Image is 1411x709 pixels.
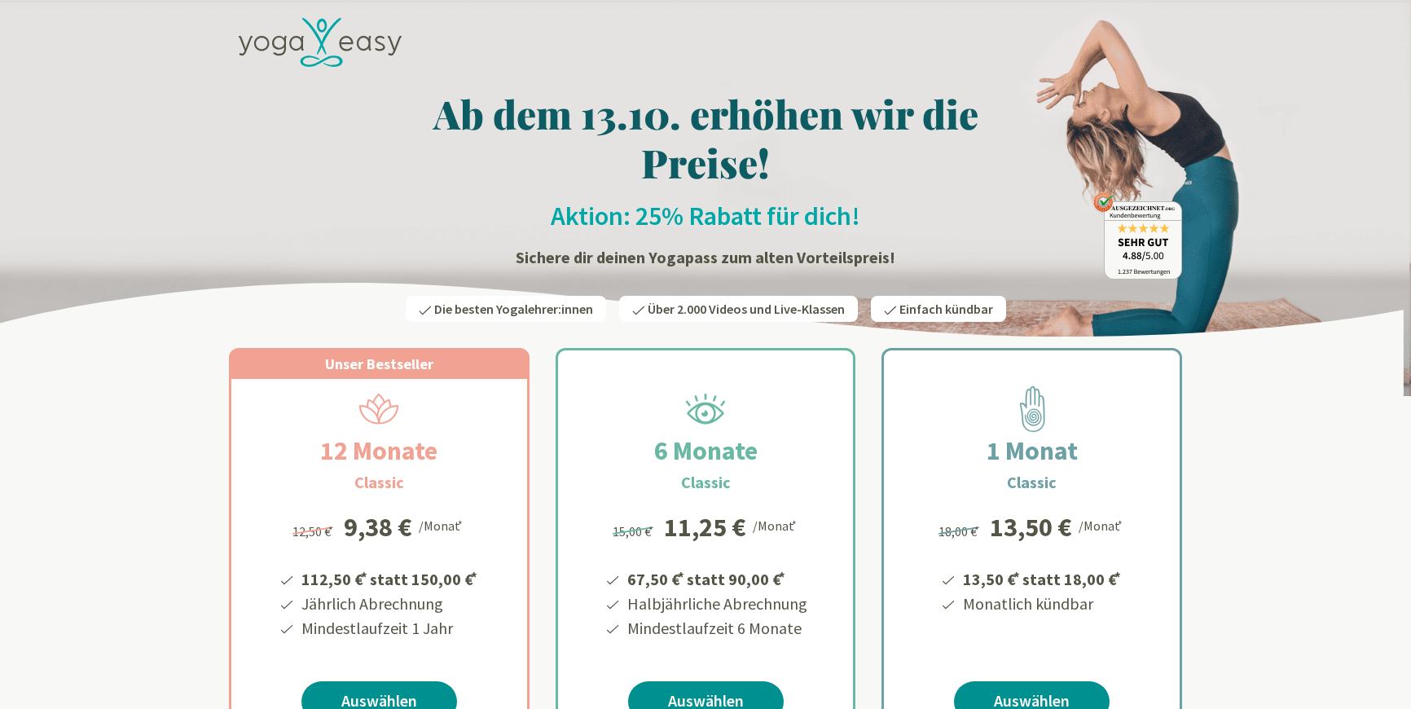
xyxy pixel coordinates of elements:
img: ausgezeichnet_badge.png [1093,192,1182,280]
div: /Monat [753,514,799,535]
li: Jährlich Abrechnung [299,592,480,616]
div: 9,38 € [344,514,412,540]
li: 112,50 € statt 150,00 € [299,564,480,592]
span: 12,50 € [292,523,336,539]
h2: 1 Monat [947,431,1117,470]
h3: Classic [1007,470,1057,495]
h2: 6 Monate [615,431,797,470]
li: Mindestlaufzeit 6 Monate [625,616,807,641]
li: Mindestlaufzeit 1 Jahr [299,616,480,641]
li: 67,50 € statt 90,00 € [625,564,807,592]
li: Halbjährliche Abrechnung [625,592,807,616]
div: 13,50 € [990,514,1072,540]
span: Die besten Yogalehrer:innen [434,301,593,317]
li: Monatlich kündbar [960,592,1123,616]
h2: Aktion: 25% Rabatt für dich! [229,200,1182,232]
h1: Ab dem 13.10. erhöhen wir die Preise! [229,89,1182,187]
span: Über 2.000 Videos und Live-Klassen [648,301,845,317]
h3: Classic [354,470,404,495]
span: 18,00 € [938,523,982,539]
span: Unser Bestseller [325,354,433,373]
strong: Sichere dir deinen Yogapass zum alten Vorteilspreis! [516,247,895,267]
span: Einfach kündbar [899,301,993,317]
div: 11,25 € [664,514,746,540]
div: /Monat [1079,514,1125,535]
h2: 12 Monate [281,431,477,470]
span: 15,00 € [613,523,656,539]
div: /Monat [419,514,465,535]
h3: Classic [681,470,731,495]
li: 13,50 € statt 18,00 € [960,564,1123,592]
